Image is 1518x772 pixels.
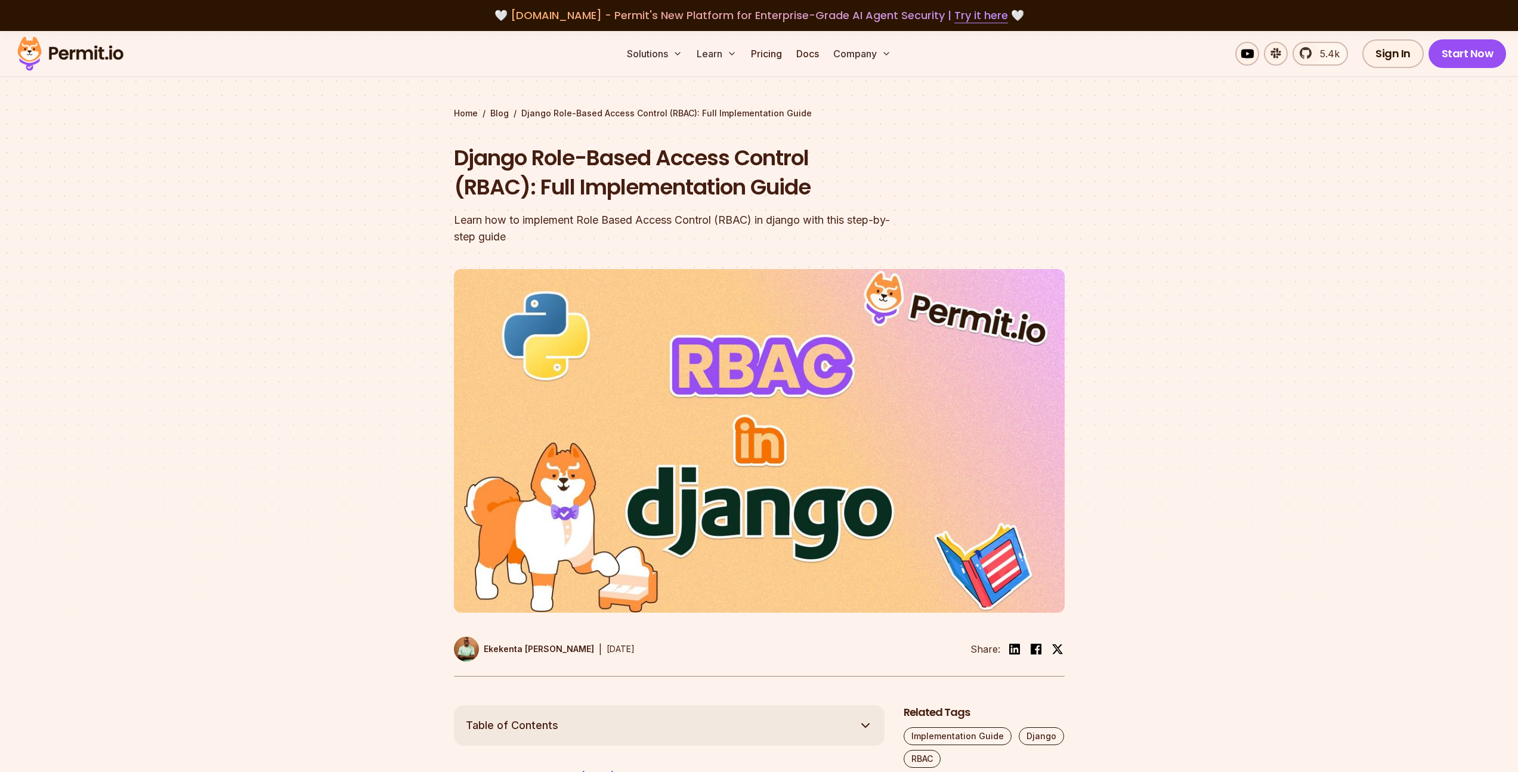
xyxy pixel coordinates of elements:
div: / / [454,107,1065,119]
img: Ekekenta Clinton [454,637,479,662]
a: Home [454,107,478,119]
a: Start Now [1429,39,1507,68]
img: Django Role-Based Access Control (RBAC): Full Implementation Guide [454,269,1065,613]
img: facebook [1029,642,1043,656]
button: Learn [692,42,741,66]
a: RBAC [904,750,941,768]
span: Table of Contents [466,717,558,734]
div: Learn how to implement Role Based Access Control (RBAC) in django with this step-by-step guide [454,212,912,245]
span: [DOMAIN_NAME] - Permit's New Platform for Enterprise-Grade AI Agent Security | [511,8,1008,23]
time: [DATE] [607,644,635,654]
span: 5.4k [1313,47,1340,61]
div: 🤍 🤍 [29,7,1489,24]
a: Django [1019,727,1064,745]
a: Implementation Guide [904,727,1012,745]
button: Solutions [622,42,687,66]
button: Company [828,42,896,66]
a: Sign In [1362,39,1424,68]
img: Permit logo [12,33,129,74]
img: linkedin [1007,642,1022,656]
a: Pricing [746,42,787,66]
a: Ekekenta [PERSON_NAME] [454,637,594,662]
a: Blog [490,107,509,119]
img: twitter [1052,643,1063,655]
p: Ekekenta [PERSON_NAME] [484,643,594,655]
a: 5.4k [1293,42,1348,66]
h2: Related Tags [904,705,1065,720]
button: Table of Contents [454,705,885,746]
li: Share: [970,642,1000,656]
h1: Django Role-Based Access Control (RBAC): Full Implementation Guide [454,143,912,202]
a: Try it here [954,8,1008,23]
div: | [599,642,602,656]
a: Docs [792,42,824,66]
